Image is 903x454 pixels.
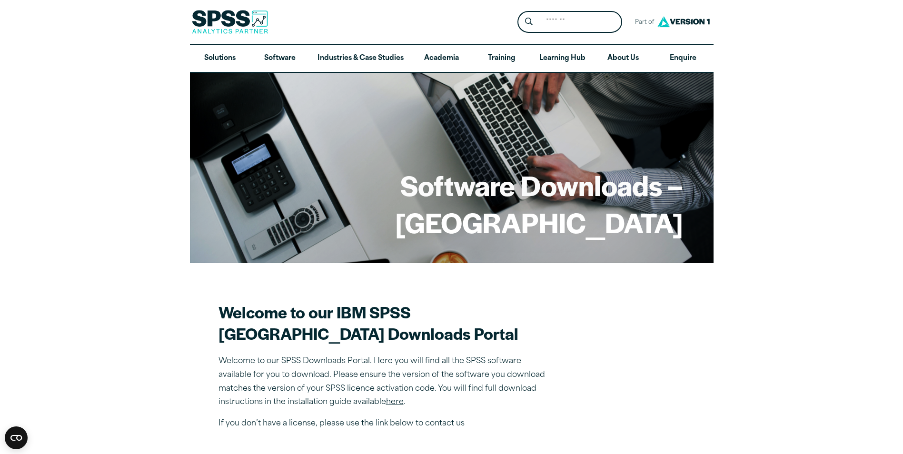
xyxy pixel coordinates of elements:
img: Version1 Logo [655,13,712,30]
a: Software [250,45,310,72]
a: Academia [411,45,471,72]
p: If you don’t have a license, please use the link below to contact us [218,417,552,431]
a: here [386,398,404,406]
button: Open CMP widget [5,426,28,449]
a: Training [471,45,531,72]
h1: Software Downloads – [GEOGRAPHIC_DATA] [220,167,683,240]
button: Search magnifying glass icon [520,13,537,31]
form: Site Header Search Form [517,11,622,33]
svg: Search magnifying glass icon [525,18,533,26]
a: Enquire [653,45,713,72]
nav: Desktop version of site main menu [190,45,714,72]
a: Industries & Case Studies [310,45,411,72]
a: Solutions [190,45,250,72]
a: Learning Hub [532,45,593,72]
span: Part of [630,16,655,30]
h2: Welcome to our IBM SPSS [GEOGRAPHIC_DATA] Downloads Portal [218,301,552,344]
p: Welcome to our SPSS Downloads Portal. Here you will find all the SPSS software available for you ... [218,355,552,409]
img: SPSS Analytics Partner [192,10,268,34]
a: About Us [593,45,653,72]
